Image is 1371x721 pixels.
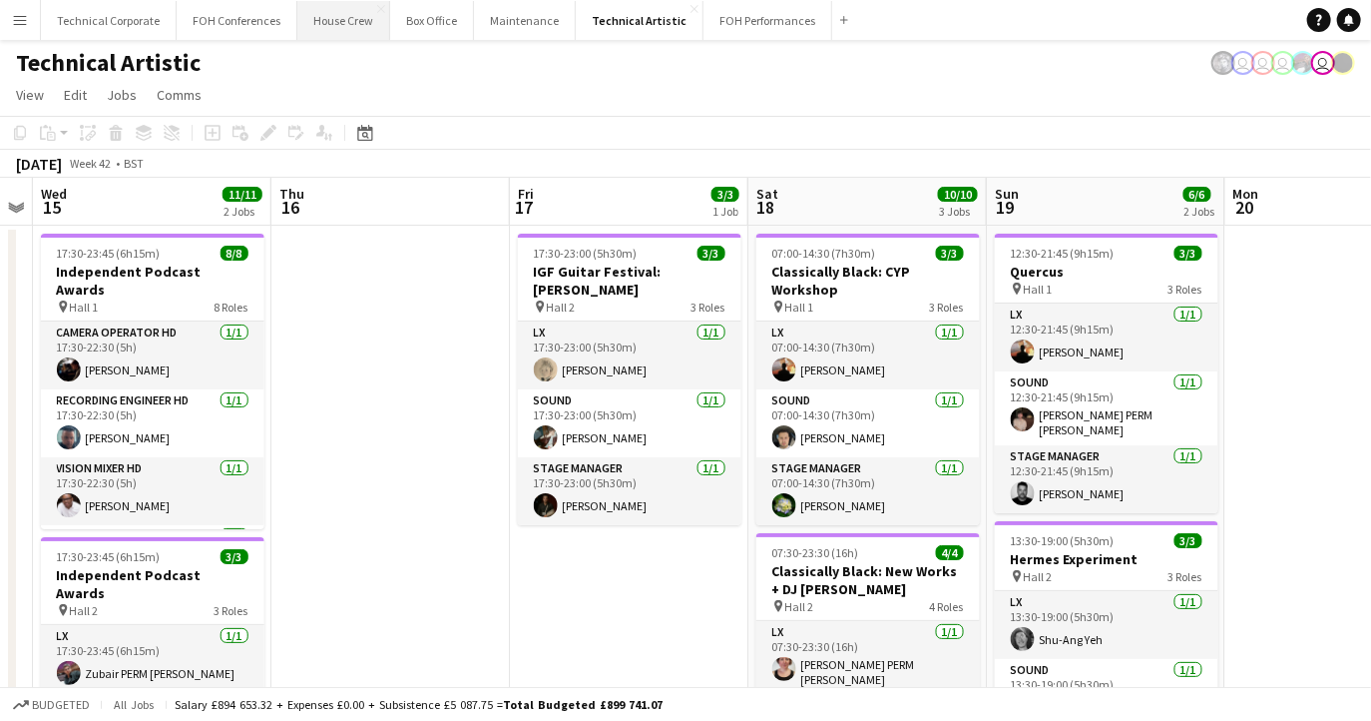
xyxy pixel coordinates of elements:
span: 3/3 [1174,246,1202,261]
a: Comms [149,82,210,108]
app-job-card: 17:30-23:00 (5h30m)3/3IGF Guitar Festival: [PERSON_NAME] Hall 23 RolesLX1/117:30-23:00 (5h30m)[PE... [518,234,741,525]
app-card-role: Sound1/117:30-23:00 (5h30m)[PERSON_NAME] [518,389,741,457]
span: 10/10 [938,187,978,202]
span: 4/4 [936,545,964,560]
span: 17:30-23:45 (6h15m) [57,549,161,564]
span: 18 [753,196,778,219]
button: Box Office [390,1,474,40]
span: Hall 2 [785,599,814,614]
button: Technical Artistic [576,1,703,40]
button: FOH Conferences [177,1,297,40]
h1: Technical Artistic [16,48,201,78]
span: 8/8 [221,246,248,261]
span: 3/3 [697,246,725,261]
span: Jobs [107,86,137,104]
span: 3/3 [1174,533,1202,548]
app-user-avatar: Zubair PERM Dhalla [1291,51,1315,75]
app-card-role: LX1/107:00-14:30 (7h30m)[PERSON_NAME] [756,322,980,389]
span: 3 Roles [1168,569,1202,584]
div: 2 Jobs [1184,204,1215,219]
app-card-role: Vision Mixer HD1/117:30-22:30 (5h)[PERSON_NAME] [41,457,264,525]
span: 3 Roles [691,300,725,315]
div: 1 Job [712,204,738,219]
app-card-role: Sound1/112:30-21:45 (9h15m)[PERSON_NAME] PERM [PERSON_NAME] [995,371,1218,445]
h3: Quercus [995,263,1218,281]
span: 13:30-19:00 (5h30m) [1011,533,1115,548]
span: Comms [157,86,202,104]
span: View [16,86,44,104]
app-card-role: Stage Manager1/117:30-23:00 (5h30m)[PERSON_NAME] [518,457,741,525]
app-user-avatar: Liveforce Admin [1271,51,1295,75]
span: 8 Roles [215,300,248,315]
div: BST [124,156,144,171]
button: Budgeted [10,694,93,716]
app-user-avatar: Gabrielle Barr [1331,51,1355,75]
span: 3 Roles [1168,282,1202,297]
app-job-card: 07:00-14:30 (7h30m)3/3Classically Black: CYP Workshop Hall 13 RolesLX1/107:00-14:30 (7h30m)[PERSO... [756,234,980,525]
app-card-role: LX1/113:30-19:00 (5h30m)Shu-Ang Yeh [995,591,1218,659]
h3: Classically Black: CYP Workshop [756,263,980,299]
span: 07:30-23:30 (16h) [772,545,859,560]
span: Week 42 [66,156,116,171]
span: 6/6 [1183,187,1211,202]
span: 17 [515,196,534,219]
h3: Independent Podcast Awards [41,566,264,602]
button: Maintenance [474,1,576,40]
app-card-role: Sound1/107:00-14:30 (7h30m)[PERSON_NAME] [756,389,980,457]
div: [DATE] [16,154,62,174]
app-card-role: Recording Engineer HD1/117:30-22:30 (5h)[PERSON_NAME] [41,389,264,457]
a: View [8,82,52,108]
span: Sun [995,185,1019,203]
span: Edit [64,86,87,104]
span: 3/3 [711,187,739,202]
span: 20 [1230,196,1259,219]
app-card-role: LX1/117:30-23:45 (6h15m)Zubair PERM [PERSON_NAME] [41,625,264,693]
button: Technical Corporate [41,1,177,40]
span: 17:30-23:45 (6h15m) [57,246,161,261]
span: Thu [279,185,304,203]
span: 3 Roles [215,603,248,618]
app-job-card: 12:30-21:45 (9h15m)3/3Quercus Hall 13 RolesLX1/112:30-21:45 (9h15m)[PERSON_NAME]Sound1/112:30-21:... [995,234,1218,513]
span: 4 Roles [930,599,964,614]
app-job-card: 17:30-23:45 (6h15m)8/8Independent Podcast Awards Hall 18 RolesCamera Operator HD1/117:30-22:30 (5... [41,234,264,529]
span: Hall 1 [1024,282,1053,297]
app-user-avatar: Nathan PERM Birdsall [1311,51,1335,75]
app-user-avatar: Krisztian PERM Vass [1211,51,1235,75]
div: 3 Jobs [939,204,977,219]
app-card-role: Stage Manager1/112:30-21:45 (9h15m)[PERSON_NAME] [995,445,1218,513]
app-user-avatar: Sally PERM Pochciol [1251,51,1275,75]
span: Hall 2 [547,300,576,315]
span: 17:30-23:00 (5h30m) [534,246,638,261]
span: 19 [992,196,1019,219]
div: 2 Jobs [224,204,261,219]
span: Mon [1233,185,1259,203]
span: Hall 1 [70,300,99,315]
span: Wed [41,185,67,203]
span: 12:30-21:45 (9h15m) [1011,246,1115,261]
span: Fri [518,185,534,203]
app-card-role: LX1/112:30-21:45 (9h15m)[PERSON_NAME] [995,304,1218,371]
span: 3/3 [936,246,964,261]
button: FOH Performances [703,1,832,40]
span: All jobs [110,697,158,712]
span: 16 [276,196,304,219]
app-card-role: AV1/1 [41,525,264,593]
app-card-role: Camera Operator HD1/117:30-22:30 (5h)[PERSON_NAME] [41,322,264,389]
span: Hall 2 [1024,569,1053,584]
h3: Independent Podcast Awards [41,263,264,299]
span: 15 [38,196,67,219]
a: Jobs [99,82,145,108]
a: Edit [56,82,95,108]
span: 11/11 [223,187,262,202]
span: Sat [756,185,778,203]
h3: Classically Black: New Works + DJ [PERSON_NAME] [756,562,980,598]
app-card-role: LX1/107:30-23:30 (16h)[PERSON_NAME] PERM [PERSON_NAME] [756,621,980,695]
span: Total Budgeted £899 741.07 [503,697,663,712]
app-card-role: Stage Manager1/107:00-14:30 (7h30m)[PERSON_NAME] [756,457,980,525]
div: Salary £894 653.32 + Expenses £0.00 + Subsistence £5 087.75 = [175,697,663,712]
app-card-role: LX1/117:30-23:00 (5h30m)[PERSON_NAME] [518,322,741,389]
